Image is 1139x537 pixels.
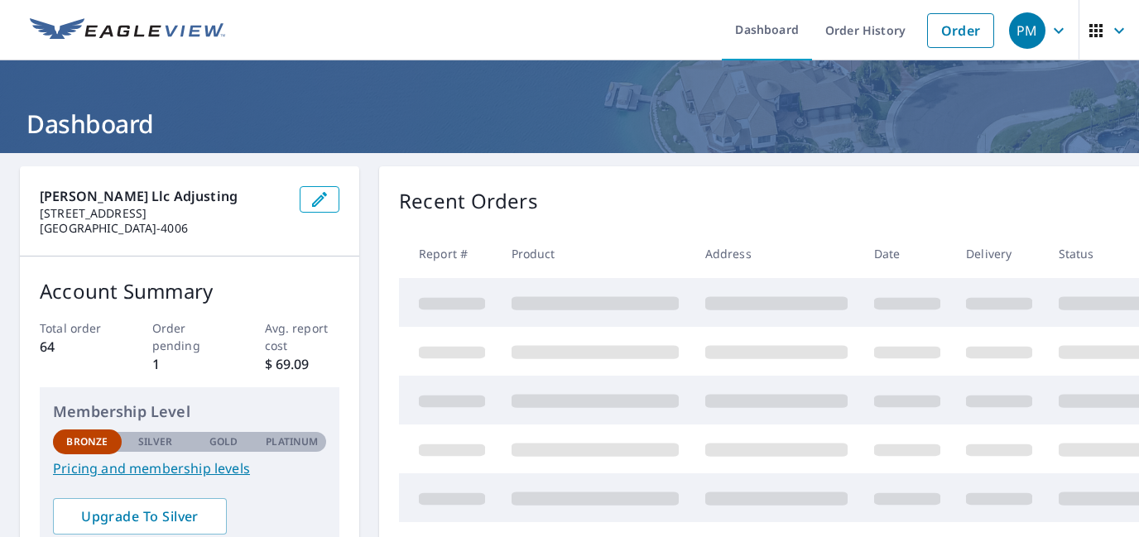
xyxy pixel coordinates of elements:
[953,229,1045,278] th: Delivery
[861,229,954,278] th: Date
[40,186,286,206] p: [PERSON_NAME] llc adjusting
[152,319,228,354] p: Order pending
[66,434,108,449] p: Bronze
[40,319,115,337] p: Total order
[927,13,994,48] a: Order
[209,434,238,449] p: Gold
[40,337,115,357] p: 64
[266,434,318,449] p: Platinum
[265,319,340,354] p: Avg. report cost
[66,507,214,525] span: Upgrade To Silver
[498,229,692,278] th: Product
[20,107,1119,141] h1: Dashboard
[40,221,286,236] p: [GEOGRAPHIC_DATA]-4006
[53,498,227,535] a: Upgrade To Silver
[399,186,538,216] p: Recent Orders
[152,354,228,374] p: 1
[265,354,340,374] p: $ 69.09
[40,206,286,221] p: [STREET_ADDRESS]
[399,229,498,278] th: Report #
[40,276,339,306] p: Account Summary
[53,400,326,423] p: Membership Level
[53,458,326,478] a: Pricing and membership levels
[1009,12,1045,49] div: PM
[30,18,225,43] img: EV Logo
[692,229,861,278] th: Address
[138,434,173,449] p: Silver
